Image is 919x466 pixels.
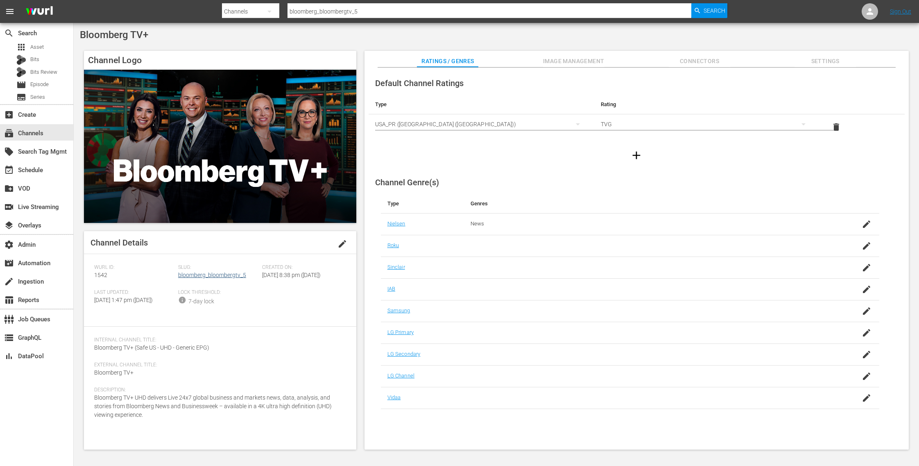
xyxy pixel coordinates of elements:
[704,3,725,18] span: Search
[337,239,347,249] span: edit
[387,286,395,292] a: IAB
[4,128,14,138] span: Channels
[94,344,209,351] span: Bloomberg TV+ (Safe US - UHD - Generic EPG)
[94,362,342,368] span: External Channel Title:
[30,55,39,64] span: Bits
[94,272,107,278] span: 1542
[4,202,14,212] span: Live Streaming
[795,56,856,66] span: Settings
[30,93,45,101] span: Series
[91,238,148,248] span: Channel Details
[94,297,153,303] span: [DATE] 1:47 pm ([DATE])
[4,220,14,230] span: Overlays
[4,258,14,268] span: Automation
[375,113,588,136] div: USA_PR ([GEOGRAPHIC_DATA] ([GEOGRAPHIC_DATA]))
[94,387,342,393] span: Description:
[4,295,14,305] span: Reports
[94,369,134,376] span: Bloomberg TV+
[178,289,258,296] span: Lock Threshold:
[178,296,186,304] span: info
[387,220,405,227] a: Nielsen
[16,42,26,52] span: Asset
[387,351,421,357] a: LG Secondary
[333,234,352,254] button: edit
[4,333,14,343] span: GraphQL
[543,56,604,66] span: Image Management
[4,147,14,157] span: Search Tag Mgmt
[94,264,174,271] span: Wurl ID:
[188,297,214,306] div: 7-day lock
[16,92,26,102] span: Series
[4,351,14,361] span: DataPool
[387,394,401,400] a: Vidaa
[84,70,356,223] img: Bloomberg TV+
[669,56,730,66] span: Connectors
[80,29,148,41] span: Bloomberg TV+
[4,240,14,250] span: Admin
[890,8,911,15] a: Sign Out
[30,80,49,89] span: Episode
[94,337,342,343] span: Internal Channel Title:
[178,264,258,271] span: Slug:
[30,68,57,76] span: Bits Review
[601,113,813,136] div: TVG
[369,95,905,140] table: simple table
[4,314,14,324] span: Job Queues
[16,67,26,77] div: Bits Review
[4,184,14,193] span: VOD
[387,242,399,248] a: Roku
[16,80,26,90] span: Episode
[262,272,321,278] span: [DATE] 8:38 pm ([DATE])
[4,165,14,175] span: Schedule
[4,110,14,120] span: Create
[387,264,405,270] a: Sinclair
[16,55,26,65] div: Bits
[178,272,246,278] a: bloomberg_bloombergtv_5
[84,51,356,70] h4: Channel Logo
[831,122,841,132] span: delete
[5,7,15,16] span: menu
[262,264,342,271] span: Created On:
[381,194,464,214] th: Type
[375,177,439,187] span: Channel Genre(s)
[4,277,14,286] span: Ingestion
[387,329,414,335] a: LG Primary
[387,373,414,379] a: LG Channel
[464,194,824,214] th: Genres
[94,394,332,418] span: Bloomberg TV+ UHD delivers Live 24x7 global business and markets news, data, analysis, and storie...
[20,2,59,21] img: ans4CAIJ8jUAAAAAAAAAAAAAAAAAAAAAAAAgQb4GAAAAAAAAAAAAAAAAAAAAAAAAJMjXAAAAAAAAAAAAAAAAAAAAAAAAgAT5G...
[691,3,727,18] button: Search
[417,56,478,66] span: Ratings / Genres
[375,78,464,88] span: Default Channel Ratings
[30,43,44,51] span: Asset
[369,95,594,114] th: Type
[594,95,820,114] th: Rating
[94,289,174,296] span: Last Updated:
[4,28,14,38] span: Search
[387,307,410,314] a: Samsung
[826,117,846,137] button: delete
